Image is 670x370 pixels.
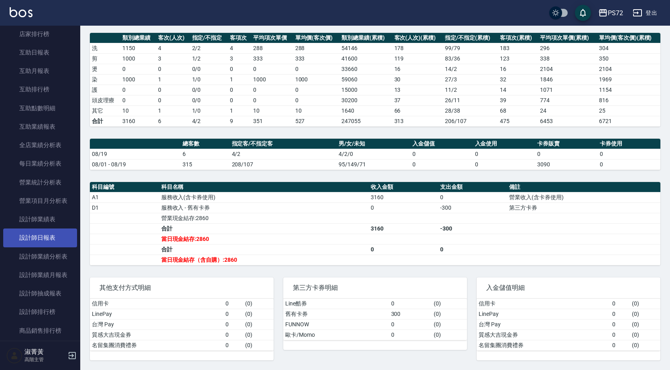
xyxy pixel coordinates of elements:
[3,303,77,321] a: 設計師排行榜
[228,116,251,126] td: 9
[392,85,443,95] td: 13
[438,182,508,192] th: 支出金額
[293,95,340,105] td: 0
[337,139,410,149] th: 男/女/未知
[251,85,293,95] td: 0
[90,85,120,95] td: 護
[190,116,228,126] td: 4/2
[243,299,274,309] td: ( 0 )
[339,53,392,64] td: 41600
[339,43,392,53] td: 54146
[243,309,274,319] td: ( 0 )
[251,95,293,105] td: 0
[120,43,156,53] td: 1150
[498,64,538,74] td: 16
[120,85,156,95] td: 0
[90,53,120,64] td: 剪
[477,299,610,309] td: 信用卡
[190,43,228,53] td: 2 / 2
[190,85,228,95] td: 0 / 0
[90,299,223,309] td: 信用卡
[535,159,598,170] td: 3090
[90,182,660,265] table: a dense table
[498,74,538,85] td: 32
[90,340,223,350] td: 名留集團消費禮券
[283,299,389,309] td: Line酷券
[477,340,610,350] td: 名留集團消費禮券
[369,223,438,234] td: 3160
[120,33,156,43] th: 類別總業績
[159,223,369,234] td: 合計
[3,80,77,99] a: 互助排行榜
[10,7,32,17] img: Logo
[283,319,389,330] td: FUNNOW
[410,149,473,159] td: 0
[538,95,597,105] td: 774
[473,149,536,159] td: 0
[507,192,660,202] td: 營業收入(含卡券使用)
[473,159,536,170] td: 0
[228,43,251,53] td: 4
[369,244,438,255] td: 0
[90,159,181,170] td: 08/01 - 08/19
[3,25,77,43] a: 店家排行榜
[90,309,223,319] td: LinePay
[432,309,467,319] td: ( 0 )
[597,33,660,43] th: 單均價(客次價)(累積)
[228,74,251,85] td: 1
[159,213,369,223] td: 營業現金結存:2860
[438,244,508,255] td: 0
[392,33,443,43] th: 客次(人次)(累積)
[3,228,77,247] a: 設計師日報表
[90,299,274,351] table: a dense table
[99,284,264,292] span: 其他支付方式明細
[156,105,190,116] td: 1
[159,202,369,213] td: 服務收入 - 舊有卡券
[538,116,597,126] td: 6453
[120,116,156,126] td: 3160
[120,95,156,105] td: 0
[228,53,251,64] td: 3
[3,99,77,117] a: 互助點數明細
[156,95,190,105] td: 0
[181,139,230,149] th: 總客數
[473,139,536,149] th: 入金使用
[156,33,190,43] th: 客次(人次)
[190,64,228,74] td: 0 / 0
[223,330,243,340] td: 0
[498,85,538,95] td: 14
[432,319,467,330] td: ( 0 )
[90,64,120,74] td: 燙
[159,234,369,244] td: 當日現金結存:2860
[223,319,243,330] td: 0
[392,74,443,85] td: 30
[228,95,251,105] td: 0
[156,116,190,126] td: 6
[293,43,340,53] td: 288
[477,299,660,351] table: a dense table
[159,244,369,255] td: 合計
[443,105,498,116] td: 28 / 38
[251,64,293,74] td: 0
[90,95,120,105] td: 頭皮理療
[283,299,467,340] table: a dense table
[120,64,156,74] td: 0
[389,299,432,309] td: 0
[477,330,610,340] td: 質感大吉現金券
[90,139,660,170] table: a dense table
[3,340,77,358] a: 商品消耗明細
[438,192,508,202] td: 0
[230,139,337,149] th: 指定客/不指定客
[443,116,498,126] td: 206/107
[24,348,65,356] h5: 淑菁黃
[339,74,392,85] td: 59060
[251,33,293,43] th: 平均項次單價
[6,348,22,364] img: Person
[90,74,120,85] td: 染
[608,8,623,18] div: PS72
[3,210,77,228] a: 設計師業績表
[498,105,538,116] td: 68
[243,330,274,340] td: ( 0 )
[90,182,159,192] th: 科目編號
[598,139,660,149] th: 卡券使用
